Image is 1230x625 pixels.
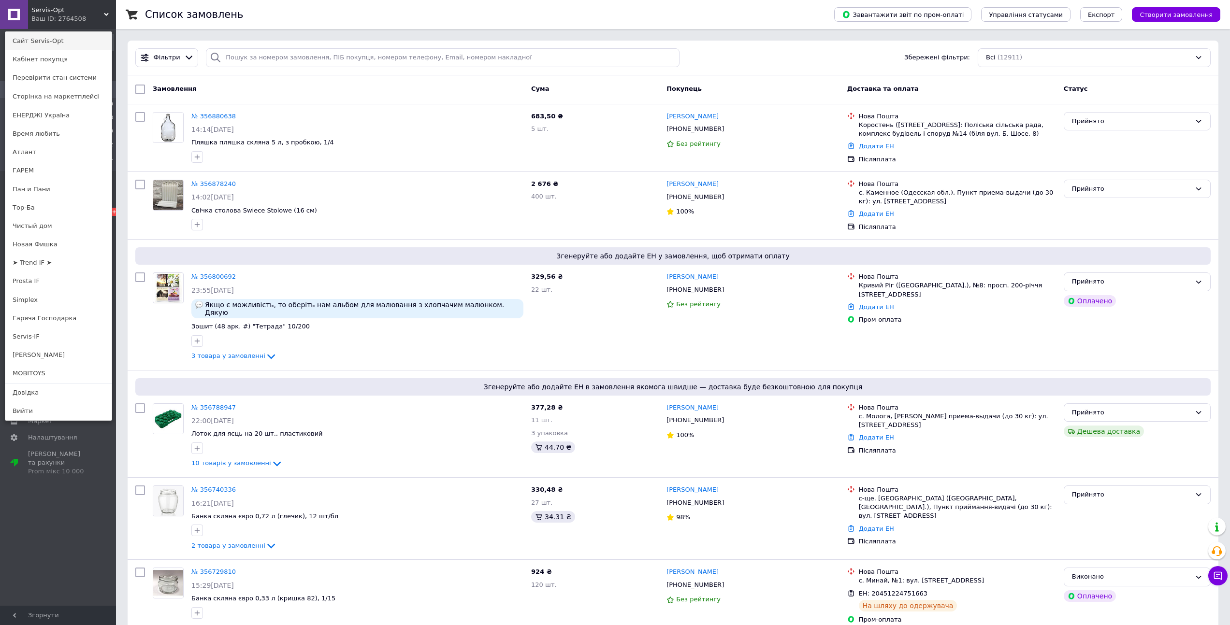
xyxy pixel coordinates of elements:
button: Експорт [1080,7,1123,22]
a: Prosta IF [5,272,112,290]
a: Свічка столова Swiece Stolowe (16 см) [191,207,317,214]
a: [PERSON_NAME] [666,180,719,189]
span: 400 шт. [531,193,557,200]
div: Дешева доставка [1064,426,1144,437]
a: Вийти [5,402,112,420]
a: Додати ЕН [859,434,894,441]
span: 100% [676,431,694,439]
div: Оплачено [1064,590,1116,602]
a: [PERSON_NAME] [666,568,719,577]
img: Фото товару [153,180,183,210]
a: Створити замовлення [1122,11,1220,18]
div: [PHONE_NUMBER] [665,414,726,426]
div: Нова Пошта [859,180,1056,188]
div: На шляху до одержувача [859,600,957,611]
a: Додати ЕН [859,525,894,532]
a: № 356729810 [191,568,236,575]
a: Лоток для яєць на 20 шт., пластиковий [191,430,323,437]
div: Нова Пошта [859,112,1056,121]
span: 329,56 ₴ [531,273,563,280]
div: [PHONE_NUMBER] [665,579,726,591]
span: ЕН: 20451224751663 [859,590,927,597]
a: Фото товару [153,568,184,598]
button: Управління статусами [981,7,1071,22]
span: 683,50 ₴ [531,113,563,120]
a: Чистый дом [5,217,112,235]
a: Зошит (48 арк. #) "Тетрада" 10/200 [191,323,310,330]
span: 100% [676,208,694,215]
span: [PERSON_NAME] та рахунки [28,450,89,476]
a: [PERSON_NAME] [666,485,719,495]
div: 34.31 ₴ [531,511,575,523]
img: Фото товару [153,113,183,142]
input: Пошук за номером замовлення, ПІБ покупця, номером телефону, Email, номером накладної [206,48,680,67]
span: 98% [676,513,690,521]
a: Сторінка на маркетплейсі [5,87,112,106]
a: Довідка [5,384,112,402]
a: Банка скляна євро 0,33 л (кришка 82), 1/15 [191,595,335,602]
span: Налаштування [28,433,77,442]
div: с-ще. [GEOGRAPHIC_DATA] ([GEOGRAPHIC_DATA], [GEOGRAPHIC_DATA].), Пункт приймання-видачі (до 30 кг... [859,494,1056,521]
span: Статус [1064,85,1088,92]
a: Время любить [5,125,112,143]
div: с. Молога, [PERSON_NAME] приема-выдачи (до 30 кг): ул. [STREET_ADDRESS] [859,412,1056,429]
span: Якщо є можливість, то оберіть нам альбом для малювання з хлопчачим малюнком. Дякую [205,301,520,316]
div: Прийнято [1072,408,1191,418]
div: [PHONE_NUMBER] [665,284,726,296]
img: Фото товару [153,568,183,598]
span: Servis-Opt [31,6,104,14]
div: Пром-оплата [859,315,1056,324]
a: Фото товару [153,403,184,434]
a: [PERSON_NAME] [5,346,112,364]
img: Фото товару [153,486,183,516]
span: 14:02[DATE] [191,193,234,201]
div: Пром-оплата [859,615,1056,624]
div: Виконано [1072,572,1191,582]
div: Нова Пошта [859,403,1056,412]
a: Тор-Ба [5,199,112,217]
span: 23:55[DATE] [191,286,234,294]
a: Пан и Пани [5,180,112,199]
div: Прийнято [1072,184,1191,194]
a: Додати ЕН [859,210,894,217]
span: Збережені фільтри: [904,53,970,62]
a: ГАРЕМ [5,161,112,180]
div: Коростень ([STREET_ADDRESS]: Поліська сільська рада, комплекс будівель і споруд №14 (біля вул. Б.... [859,121,1056,138]
span: 15:29[DATE] [191,582,234,589]
div: Кривий Ріг ([GEOGRAPHIC_DATA].), №8: просп. 200-річчя [STREET_ADDRESS] [859,281,1056,298]
span: 5 шт. [531,125,549,132]
img: Фото товару [153,404,183,434]
span: 16:21[DATE] [191,499,234,507]
span: 377,28 ₴ [531,404,563,411]
span: 2 676 ₴ [531,180,558,187]
span: Маркет [28,417,53,426]
span: 22:00[DATE] [191,417,234,425]
a: MOBITOYS [5,364,112,383]
div: Післяплата [859,155,1056,164]
div: Нова Пошта [859,272,1056,281]
span: 120 шт. [531,581,557,588]
span: 2 товара у замовленні [191,542,265,549]
a: № 356800692 [191,273,236,280]
span: Експорт [1088,11,1115,18]
span: (12911) [998,54,1023,61]
span: Без рейтингу [676,300,721,308]
span: 330,48 ₴ [531,486,563,493]
span: Без рейтингу [676,140,721,147]
a: Новая Фишка [5,235,112,254]
div: [PHONE_NUMBER] [665,191,726,203]
span: Замовлення [153,85,196,92]
button: Створити замовлення [1132,7,1220,22]
a: 2 товара у замовленні [191,542,277,549]
span: 924 ₴ [531,568,552,575]
span: Покупець [666,85,702,92]
div: с. Минай, №1: вул. [STREET_ADDRESS] [859,576,1056,585]
a: Фото товару [153,112,184,143]
a: 10 товарів у замовленні [191,459,283,467]
span: Створити замовлення [1140,11,1213,18]
a: Додати ЕН [859,303,894,311]
div: Прийнято [1072,277,1191,287]
div: Оплачено [1064,295,1116,307]
a: 3 товара у замовленні [191,352,277,359]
